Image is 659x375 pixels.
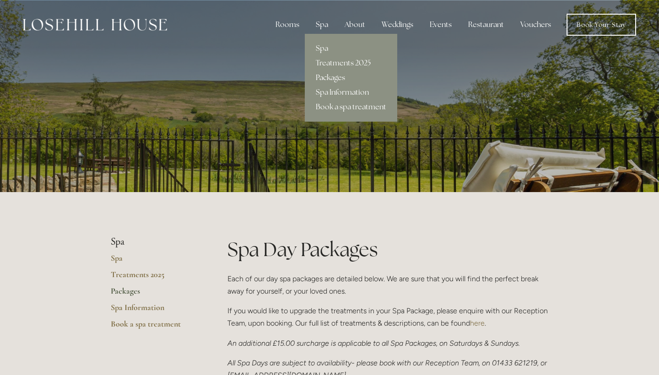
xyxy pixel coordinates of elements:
a: Spa Information [305,85,397,100]
div: Rooms [268,16,307,34]
div: Events [422,16,459,34]
div: About [337,16,373,34]
a: Book a spa treatment [111,319,198,335]
div: Spa [308,16,335,34]
a: Book a spa treatment [305,100,397,114]
a: Spa [305,41,397,56]
p: If you would like to upgrade the treatments in your Spa Package, please enquire with our Receptio... [227,305,548,329]
p: Each of our day spa packages are detailed below. We are sure that you will find the perfect break... [227,273,548,297]
li: Spa [111,236,198,248]
a: Spa [111,253,198,269]
a: Treatments 2025 [305,56,397,70]
div: Restaurant [461,16,511,34]
div: Weddings [374,16,421,34]
a: here [470,319,485,327]
img: Losehill House [23,19,167,31]
a: Packages [111,286,198,302]
a: Treatments 2025 [111,269,198,286]
a: Spa Information [111,302,198,319]
em: An additional £15.00 surcharge is applicable to all Spa Packages, on Saturdays & Sundays. [227,339,520,348]
a: Vouchers [513,16,558,34]
a: Book Your Stay [567,14,636,36]
a: Packages [305,70,397,85]
h1: Spa Day Packages [227,236,548,263]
